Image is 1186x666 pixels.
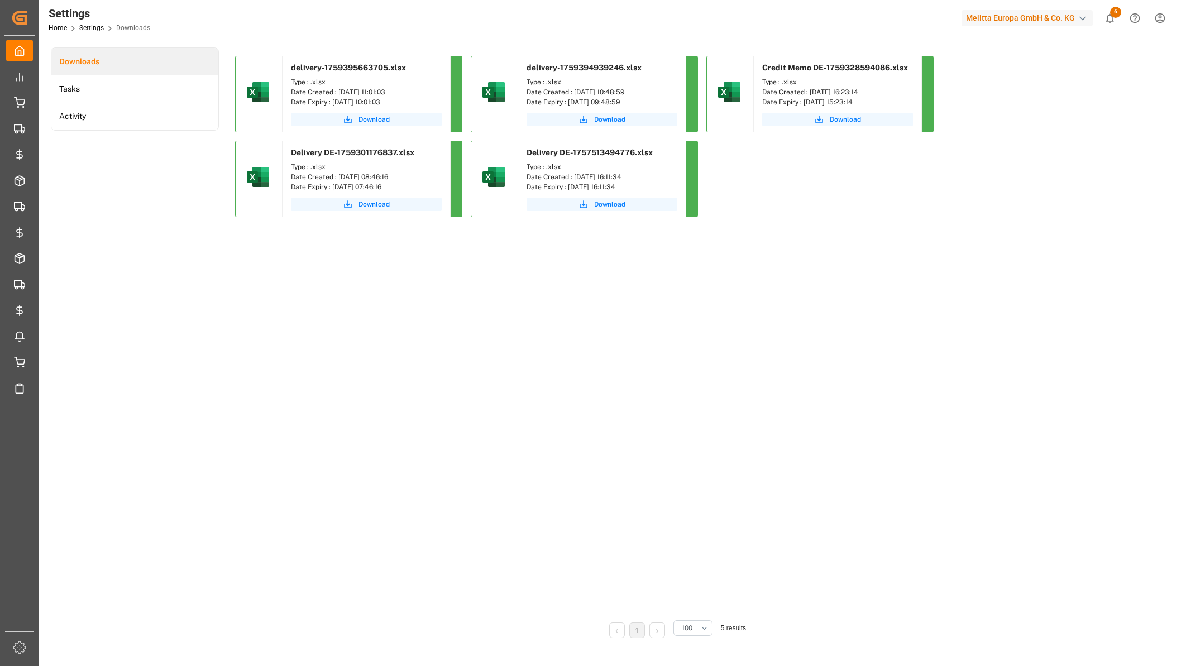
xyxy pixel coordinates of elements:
[594,199,625,209] span: Download
[649,622,665,638] li: Next Page
[291,198,442,211] button: Download
[673,620,712,636] button: open menu
[79,24,104,32] a: Settings
[527,182,677,192] div: Date Expiry : [DATE] 16:11:34
[291,182,442,192] div: Date Expiry : [DATE] 07:46:16
[527,162,677,172] div: Type : .xlsx
[721,624,746,632] span: 5 results
[291,63,406,72] span: delivery-1759395663705.xlsx
[245,79,271,106] img: microsoft-excel-2019--v1.png
[629,622,645,638] li: 1
[830,114,861,124] span: Download
[762,97,913,107] div: Date Expiry : [DATE] 15:23:14
[51,48,218,75] a: Downloads
[480,164,507,190] img: microsoft-excel-2019--v1.png
[1097,6,1122,31] button: show 6 new notifications
[609,622,625,638] li: Previous Page
[358,199,390,209] span: Download
[291,77,442,87] div: Type : .xlsx
[635,627,639,635] a: 1
[1122,6,1147,31] button: Help Center
[291,87,442,97] div: Date Created : [DATE] 11:01:03
[527,198,677,211] button: Download
[762,113,913,126] button: Download
[762,63,908,72] span: Credit Memo DE-1759328594086.xlsx
[1110,7,1121,18] span: 6
[762,87,913,97] div: Date Created : [DATE] 16:23:14
[527,172,677,182] div: Date Created : [DATE] 16:11:34
[291,97,442,107] div: Date Expiry : [DATE] 10:01:03
[480,79,507,106] img: microsoft-excel-2019--v1.png
[682,623,692,633] span: 100
[527,148,653,157] span: Delivery DE-1757513494776.xlsx
[51,103,218,130] a: Activity
[291,162,442,172] div: Type : .xlsx
[291,148,414,157] span: Delivery DE-1759301176837.xlsx
[762,77,913,87] div: Type : .xlsx
[527,87,677,97] div: Date Created : [DATE] 10:48:59
[291,113,442,126] button: Download
[49,24,67,32] a: Home
[358,114,390,124] span: Download
[527,97,677,107] div: Date Expiry : [DATE] 09:48:59
[527,77,677,87] div: Type : .xlsx
[594,114,625,124] span: Download
[527,113,677,126] button: Download
[291,172,442,182] div: Date Created : [DATE] 08:46:16
[49,5,150,22] div: Settings
[962,7,1097,28] button: Melitta Europa GmbH & Co. KG
[51,75,218,103] a: Tasks
[245,164,271,190] img: microsoft-excel-2019--v1.png
[962,10,1093,26] div: Melitta Europa GmbH & Co. KG
[716,79,743,106] img: microsoft-excel-2019--v1.png
[527,63,642,72] span: delivery-1759394939246.xlsx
